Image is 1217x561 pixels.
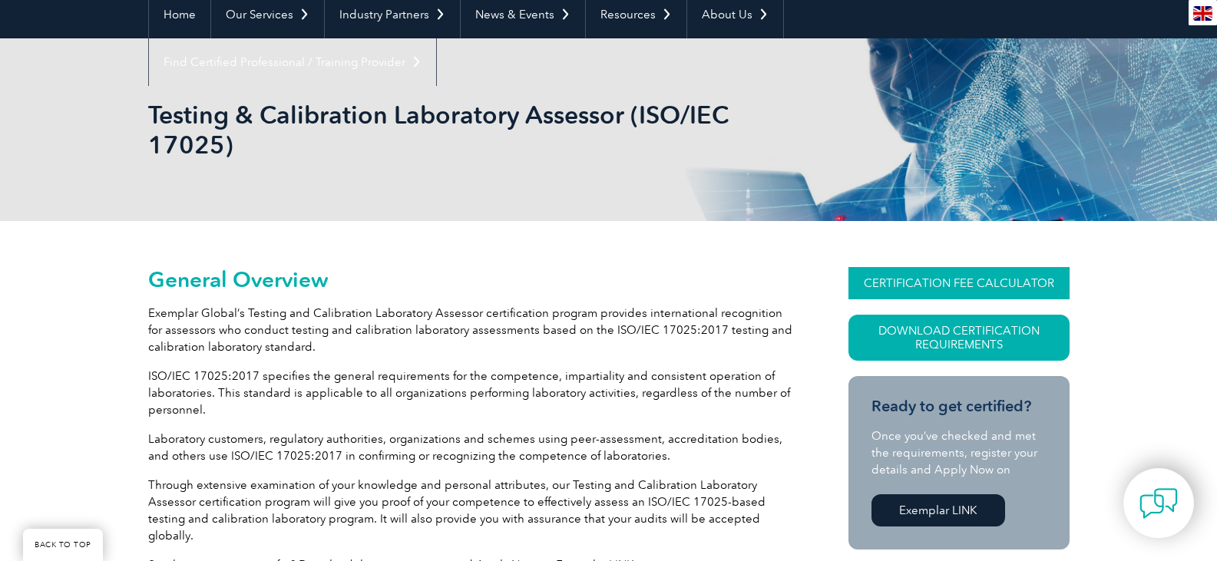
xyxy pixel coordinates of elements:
p: ISO/IEC 17025:2017 specifies the general requirements for the competence, impartiality and consis... [148,368,793,418]
p: Through extensive examination of your knowledge and personal attributes, our Testing and Calibrat... [148,477,793,544]
a: Download Certification Requirements [848,315,1070,361]
p: Laboratory customers, regulatory authorities, organizations and schemes using peer-assessment, ac... [148,431,793,464]
h2: General Overview [148,267,793,292]
p: Once you’ve checked and met the requirements, register your details and Apply Now on [871,427,1047,478]
a: Find Certified Professional / Training Provider [149,38,436,86]
a: CERTIFICATION FEE CALCULATOR [848,267,1070,299]
h1: Testing & Calibration Laboratory Assessor (ISO/IEC 17025) [148,100,738,160]
a: Exemplar LINK [871,494,1005,526]
img: contact-chat.png [1139,484,1178,523]
img: en [1193,6,1212,21]
h3: Ready to get certified? [871,397,1047,416]
p: Exemplar Global’s Testing and Calibration Laboratory Assessor certification program provides inte... [148,305,793,355]
a: BACK TO TOP [23,529,103,561]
